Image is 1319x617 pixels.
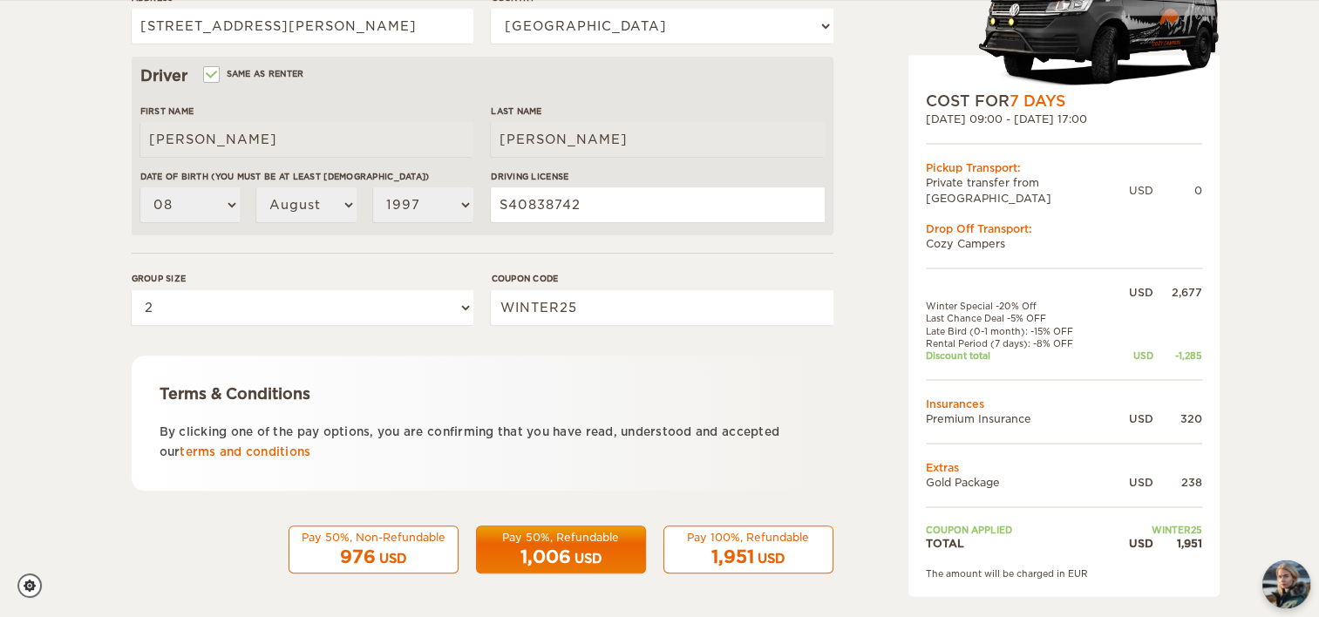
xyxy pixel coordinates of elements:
div: 2,677 [1153,284,1202,299]
label: Driving License [491,170,824,183]
input: e.g. Smith [491,122,824,157]
label: Last Name [491,105,824,118]
div: USD [1110,536,1152,551]
div: [DATE] 09:00 - [DATE] 17:00 [926,112,1202,126]
label: Coupon code [491,272,833,285]
div: Pickup Transport: [926,160,1202,175]
td: Late Bird (0-1 month): -15% OFF [926,324,1111,336]
td: Winter Special -20% Off [926,300,1111,312]
input: e.g. 14789654B [491,187,824,222]
div: The amount will be charged in EUR [926,566,1202,579]
span: 1,951 [711,546,754,567]
td: Discount total [926,349,1111,362]
td: TOTAL [926,536,1111,551]
div: USD [1110,410,1152,425]
div: 0 [1153,182,1202,197]
div: Terms & Conditions [160,383,806,404]
div: USD [1110,474,1152,489]
button: Pay 100%, Refundable 1,951 USD [663,525,833,574]
span: 7 Days [1010,92,1065,109]
div: 1,951 [1153,536,1202,551]
div: Driver [140,65,825,86]
span: 1,006 [520,546,571,567]
td: Insurances [926,396,1202,410]
td: Cozy Campers [926,235,1202,250]
div: Pay 50%, Non-Refundable [300,530,447,545]
div: USD [1110,349,1152,362]
div: Drop Off Transport: [926,220,1202,235]
div: USD [379,550,406,567]
label: Date of birth (You must be at least [DEMOGRAPHIC_DATA]) [140,170,473,183]
a: Cookie settings [17,573,53,598]
td: WINTER25 [1110,524,1201,536]
label: First Name [140,105,473,118]
td: Coupon applied [926,524,1111,536]
img: Freyja at Cozy Campers [1262,560,1310,608]
div: USD [1110,284,1152,299]
input: e.g. William [140,122,473,157]
td: Last Chance Deal -5% OFF [926,312,1111,324]
td: Premium Insurance [926,410,1111,425]
div: USD [758,550,785,567]
button: chat-button [1262,560,1310,608]
div: Pay 100%, Refundable [675,530,822,545]
div: USD [1129,182,1153,197]
td: Private transfer from [GEOGRAPHIC_DATA] [926,175,1129,205]
p: By clicking one of the pay options, you are confirming that you have read, understood and accepte... [160,422,806,463]
input: Same as renter [205,71,216,82]
button: Pay 50%, Non-Refundable 976 USD [289,525,459,574]
span: 976 [340,546,376,567]
button: Pay 50%, Refundable 1,006 USD [476,525,646,574]
td: Extras [926,459,1202,474]
td: Rental Period (7 days): -8% OFF [926,336,1111,349]
div: COST FOR [926,90,1202,111]
a: terms and conditions [180,445,310,458]
td: Gold Package [926,474,1111,489]
label: Group size [132,272,473,285]
div: Pay 50%, Refundable [487,530,635,545]
div: 320 [1153,410,1202,425]
div: -1,285 [1153,349,1202,362]
div: USD [575,550,602,567]
label: Same as renter [205,65,304,82]
div: 238 [1153,474,1202,489]
input: e.g. Street, City, Zip Code [132,9,473,44]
